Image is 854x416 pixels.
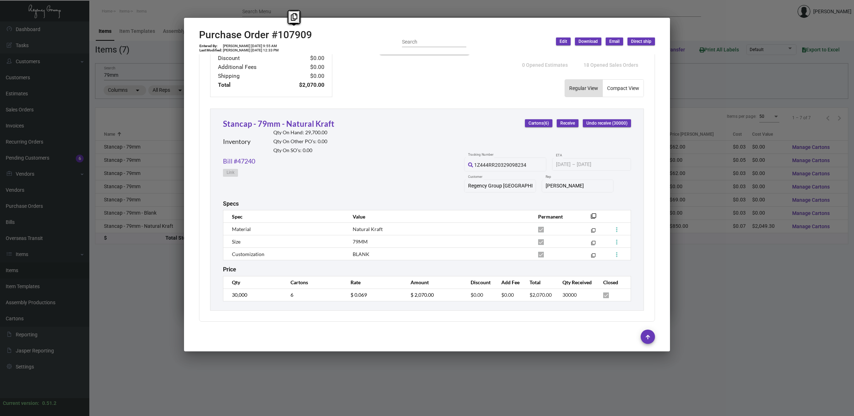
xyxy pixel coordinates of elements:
div: Current version: [3,400,39,407]
mat-icon: filter_none [591,215,596,221]
span: Receive [560,120,575,126]
td: Additional Fees [218,63,282,72]
span: Material [232,226,251,232]
button: 18 Opened Sales Orders [578,59,644,71]
span: Download [579,39,598,45]
span: Edit [560,39,567,45]
th: Discount [463,276,494,289]
button: Regular View [565,80,602,97]
th: Closed [596,276,631,289]
button: 0 Opened Estimates [516,59,574,71]
span: $2,070.00 [530,292,552,298]
button: Download [575,37,601,45]
h2: Specs [223,200,239,207]
td: $0.00 [282,54,325,63]
button: Edit [556,37,571,45]
span: 30000 [562,292,577,298]
th: Qty [223,276,283,289]
span: 0 Opened Estimates [522,62,568,68]
th: Total [522,276,555,289]
span: BLANK [353,251,369,257]
h2: Qty On Other PO’s: 0.00 [273,139,327,145]
th: Value [346,210,531,223]
td: $0.00 [282,72,325,81]
th: Permanent [531,210,580,223]
th: Cartons [283,276,343,289]
td: [PERSON_NAME] [DATE] 12:33 PM [223,48,279,52]
button: Receive [557,119,579,127]
h2: Qty On SO’s: 0.00 [273,147,327,154]
td: $2,070.00 [282,81,325,90]
a: Stancap - 79mm - Natural Kraft [223,119,334,129]
button: Direct ship [627,37,655,45]
td: Entered By: [199,44,223,48]
span: Size [232,239,240,245]
i: Copy [291,13,297,21]
span: $0.00 [471,292,483,298]
span: Customization [232,251,264,257]
mat-icon: filter_none [591,242,596,247]
h2: Inventory [223,138,250,146]
span: Link [227,170,234,176]
button: Email [606,37,623,45]
span: 79MM [353,239,368,245]
span: Direct ship [631,39,651,45]
span: Undo receive (30000) [586,120,627,126]
button: Link [223,169,238,177]
td: Discount [218,54,282,63]
span: Cartons [528,120,549,126]
a: Bill #47240 [223,156,255,166]
th: Rate [343,276,403,289]
span: $0.00 [501,292,514,298]
button: Compact View [603,80,644,97]
button: Undo receive (30000) [583,119,631,127]
td: Total [218,81,282,90]
button: Cartons(6) [525,119,552,127]
h2: Purchase Order #107909 [199,29,312,41]
span: (6) [543,121,549,126]
td: $0.00 [282,63,325,72]
span: Email [609,39,620,45]
th: Add Fee [494,276,523,289]
mat-icon: filter_none [591,230,596,234]
input: End date [577,162,611,167]
h2: Qty On Hand: 29,700.00 [273,130,327,136]
th: Qty Received [555,276,596,289]
mat-icon: filter_none [591,255,596,259]
th: Spec [223,210,346,223]
span: – [572,162,575,167]
span: Natural Kraft [353,226,383,232]
td: [PERSON_NAME] [DATE] 9:55 AM [223,44,279,48]
h2: Price [223,266,236,273]
input: Start date [556,162,571,167]
div: 0.51.2 [42,400,56,407]
span: 1Z444RR20329098234 [474,162,526,168]
td: Last Modified: [199,48,223,52]
td: Shipping [218,72,282,81]
span: 18 Opened Sales Orders [584,62,638,68]
th: Amount [403,276,463,289]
